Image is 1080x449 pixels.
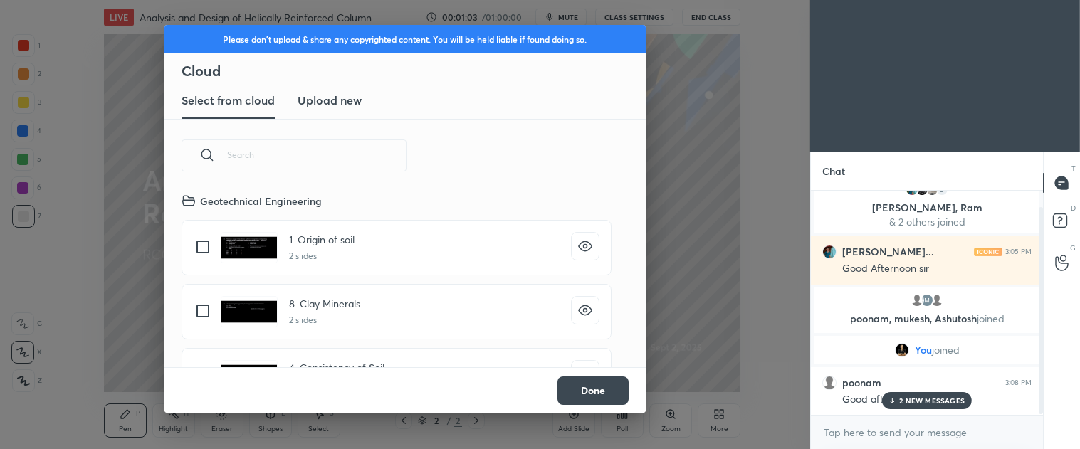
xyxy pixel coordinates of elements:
[289,232,355,247] h4: 1. Origin of soil
[931,344,959,356] span: joined
[823,202,1031,213] p: [PERSON_NAME], Ram
[823,313,1031,324] p: poonam, mukesh, Ashutosh
[811,191,1043,415] div: grid
[914,344,931,356] span: You
[1070,243,1076,253] p: G
[221,296,278,327] img: 16676380304WFH3V.pdf
[164,188,629,368] div: grid
[289,360,384,375] h4: 4. Consistency of Soil
[894,343,908,357] img: 8ba2db41279241c68bfad93131dcbbfe.jpg
[227,125,407,185] input: Search
[289,314,360,327] h5: 2 slides
[289,296,360,311] h4: 8. Clay Minerals
[910,293,924,307] img: default.png
[842,245,934,258] h6: [PERSON_NAME]...
[920,293,934,307] img: 1337a9b32249438e94f3f645b3b04282.jpg
[200,194,322,208] h4: Geotechnical Engineering
[164,25,646,53] div: Please don't upload & share any copyrighted content. You will be held liable if found doing so.
[842,262,1032,276] div: Good Afternoon sir
[822,376,837,390] img: default.png
[221,232,278,263] img: 1667637861ASIPME.pdf
[930,293,944,307] img: default.png
[182,62,646,80] h2: Cloud
[221,360,278,391] img: 16676380301B6WGK.pdf
[976,312,1004,325] span: joined
[557,376,629,405] button: Done
[1005,248,1032,256] div: 3:05 PM
[182,92,275,109] h3: Select from cloud
[822,245,837,259] img: 3
[842,376,881,389] h6: poonam
[842,393,1032,407] div: Good afternoon sir
[823,216,1031,228] p: & 2 others joined
[811,152,856,190] p: Chat
[289,250,355,263] h5: 2 slides
[1005,379,1032,387] div: 3:08 PM
[298,92,362,109] h3: Upload new
[899,396,965,405] p: 2 NEW MESSAGES
[974,248,1002,256] img: iconic-light.a09c19a4.png
[1071,203,1076,213] p: D
[1071,163,1076,174] p: T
